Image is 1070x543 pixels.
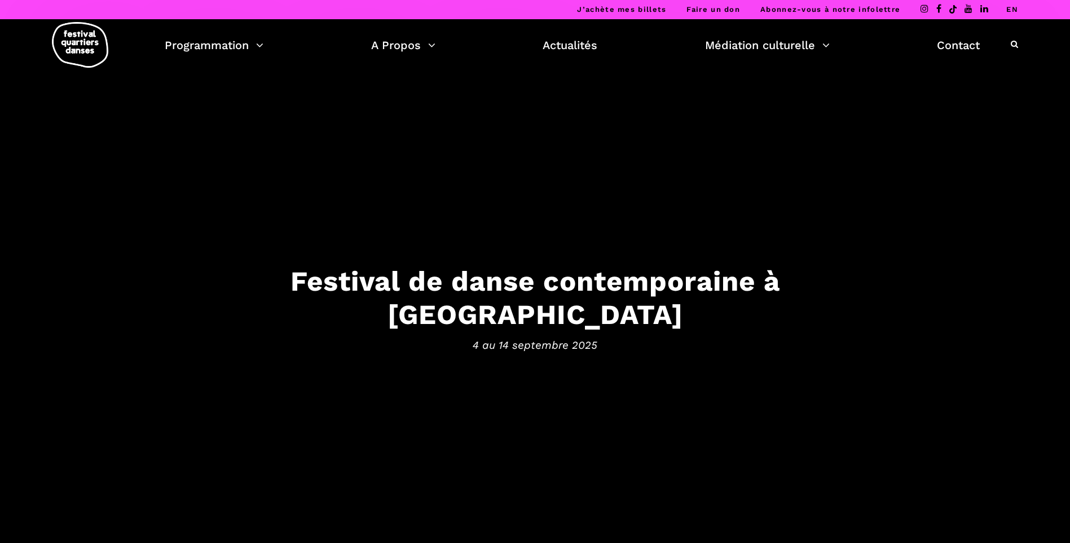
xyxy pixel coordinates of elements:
[186,336,885,353] span: 4 au 14 septembre 2025
[52,22,108,68] img: logo-fqd-med
[543,36,597,55] a: Actualités
[686,5,740,14] a: Faire un don
[165,36,263,55] a: Programmation
[577,5,666,14] a: J’achète mes billets
[1006,5,1018,14] a: EN
[705,36,830,55] a: Médiation culturelle
[760,5,900,14] a: Abonnez-vous à notre infolettre
[937,36,980,55] a: Contact
[186,265,885,331] h3: Festival de danse contemporaine à [GEOGRAPHIC_DATA]
[371,36,435,55] a: A Propos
